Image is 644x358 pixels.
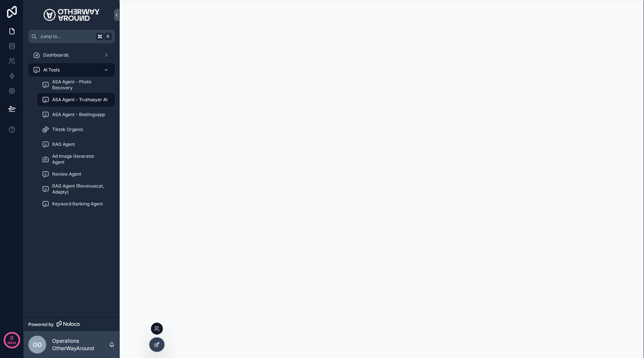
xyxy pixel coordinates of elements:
[43,52,69,58] span: Dashboards
[24,317,119,331] a: Powered by
[52,141,75,147] span: RAG Agent
[105,33,111,39] span: K
[37,138,115,151] a: RAG Agent
[52,153,107,165] span: Ad Image Generator Agent
[37,93,115,106] a: ASA Agent - Truthsayer AI
[33,340,42,349] span: OO
[52,171,81,177] span: Review Agent
[40,33,93,39] span: Jump to...
[37,153,115,166] a: Ad Image Generator Agent
[43,67,60,73] span: AI Tools
[52,112,105,118] span: ASA Agent - Beelinguapp
[37,197,115,211] a: Keyword Ranking Agent
[10,334,13,342] p: 0
[44,9,99,21] img: App logo
[24,43,119,220] div: scrollable content
[28,30,115,43] button: Jump to...K
[52,127,83,132] span: Tiktok Organic
[37,78,115,92] a: ASA Agent - Photo Recovery
[52,183,107,195] span: RAG Agent (Revenuecat, Adapty)
[52,97,107,103] span: ASA Agent - Truthsayer AI
[37,182,115,196] a: RAG Agent (Revenuecat, Adapty)
[37,167,115,181] a: Review Agent
[28,48,115,62] a: Dashboards
[28,63,115,77] a: AI Tools
[7,337,16,348] p: days
[28,322,54,327] span: Powered by
[52,79,107,91] span: ASA Agent - Photo Recovery
[52,201,103,207] span: Keyword Ranking Agent
[37,108,115,121] a: ASA Agent - Beelinguapp
[37,123,115,136] a: Tiktok Organic
[52,337,109,352] p: Operations OtherWayAround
